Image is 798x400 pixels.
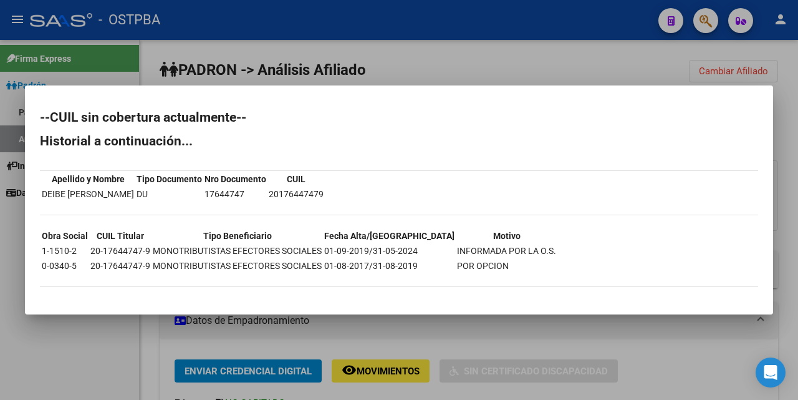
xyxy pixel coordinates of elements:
[41,187,135,201] td: DEIBE [PERSON_NAME]
[756,358,786,388] div: Open Intercom Messenger
[136,172,203,186] th: Tipo Documento
[204,187,267,201] td: 17644747
[456,259,557,273] td: POR OPCION
[40,111,758,124] h2: --CUIL sin cobertura actualmente--
[152,229,322,243] th: Tipo Beneficiario
[90,259,151,273] td: 20-17644747-9
[90,229,151,243] th: CUIL Titular
[41,229,89,243] th: Obra Social
[152,259,322,273] td: MONOTRIBUTISTAS EFECTORES SOCIALES
[268,172,324,186] th: CUIL
[136,187,203,201] td: DU
[268,187,324,201] td: 20176447479
[40,135,758,147] h2: Historial a continuación...
[204,172,267,186] th: Nro Documento
[41,172,135,186] th: Apellido y Nombre
[456,229,557,243] th: Motivo
[90,244,151,258] td: 20-17644747-9
[456,244,557,258] td: INFORMADA POR LA O.S.
[324,244,455,258] td: 01-09-2019/31-05-2024
[152,244,322,258] td: MONOTRIBUTISTAS EFECTORES SOCIALES
[41,259,89,273] td: 0-0340-5
[324,259,455,273] td: 01-08-2017/31-08-2019
[41,244,89,258] td: 1-1510-2
[324,229,455,243] th: Fecha Alta/[GEOGRAPHIC_DATA]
